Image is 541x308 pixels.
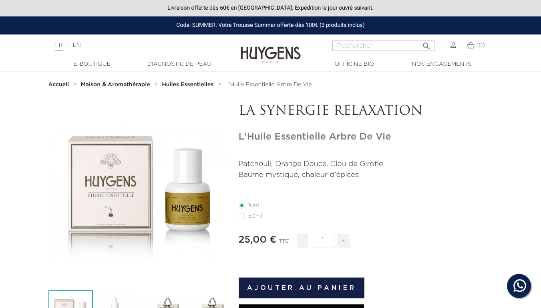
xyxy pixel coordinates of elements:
[81,81,152,88] a: Maison & Aromathérapie
[332,41,434,51] input: Rechercher
[225,82,312,87] span: L'Huile Essentielle Arbre De Vie
[239,170,493,180] p: Baume mystique, chaleur d'épices
[314,60,394,69] a: Officine Bio
[337,234,350,248] span: +
[297,234,308,248] span: -
[162,82,213,87] strong: Huiles Essentielles
[55,43,63,51] a: FR
[52,60,132,69] a: E-Boutique
[239,278,365,298] button: Ajouter au panier
[72,43,80,48] a: EN
[239,235,277,245] span: 25,00 €
[239,202,270,209] label: 10ml
[48,82,69,87] strong: Accueil
[162,81,215,88] a: Huiles Essentielles
[239,159,493,170] p: Patchouli, Orange Douce, Clou de Girofle
[311,234,335,248] input: Quantité
[239,131,493,143] h1: L'Huile Essentielle Arbre De Vie
[476,43,485,48] span: (0)
[239,104,493,119] p: LA SYNERGIE RELAXATION
[225,81,312,88] a: L'Huile Essentielle Arbre De Vie
[48,81,71,88] a: Accueil
[51,41,219,50] div: |
[241,34,301,65] img: Huygens
[419,38,434,49] button: 
[239,213,272,219] label: 50ml
[81,82,150,87] strong: Maison & Aromathérapie
[422,39,431,49] i: 
[139,60,219,69] a: Diagnostic de peau
[402,60,482,69] a: Nos engagements
[279,233,289,254] div: TTC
